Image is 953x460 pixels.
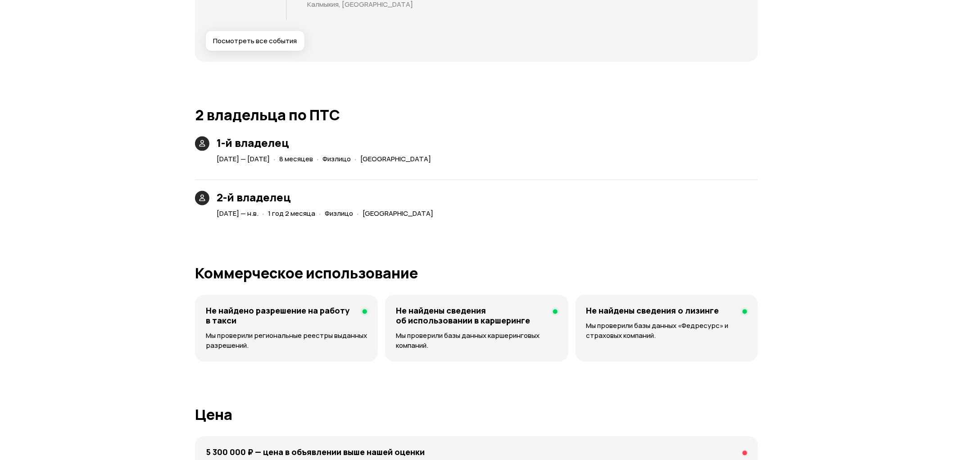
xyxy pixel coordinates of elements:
[354,151,357,166] span: ·
[273,151,276,166] span: ·
[195,407,758,423] h1: Цена
[360,154,431,164] span: [GEOGRAPHIC_DATA]
[363,209,433,218] span: [GEOGRAPHIC_DATA]
[217,154,270,164] span: [DATE] — [DATE]
[268,209,315,218] span: 1 год 2 месяца
[206,31,304,51] button: Посмотреть все события
[217,209,259,218] span: [DATE] — н.в.
[206,306,355,326] h4: Не найдено разрешение на работу в такси
[195,265,758,282] h1: Коммерческое использование
[206,331,367,351] p: Мы проверили региональные реестры выданных разрешений.
[322,154,351,164] span: Физлицо
[317,151,319,166] span: ·
[217,137,435,149] h3: 1-й владелец
[195,107,758,123] h1: 2 владельца по ПТС
[262,206,264,221] span: ·
[586,321,747,341] p: Мы проверили базы данных «Федресурс» и страховых компаний.
[396,306,545,326] h4: Не найдены сведения об использовании в каршеринге
[217,191,437,204] h3: 2-й владелец
[357,206,359,221] span: ·
[319,206,321,221] span: ·
[206,447,425,457] h4: 5 300 000 ₽ — цена в объявлении выше нашей оценки
[396,331,557,351] p: Мы проверили базы данных каршеринговых компаний.
[213,36,297,46] span: Посмотреть все события
[586,306,719,316] h4: Не найдены сведения о лизинге
[325,209,353,218] span: Физлицо
[279,154,313,164] span: 8 месяцев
